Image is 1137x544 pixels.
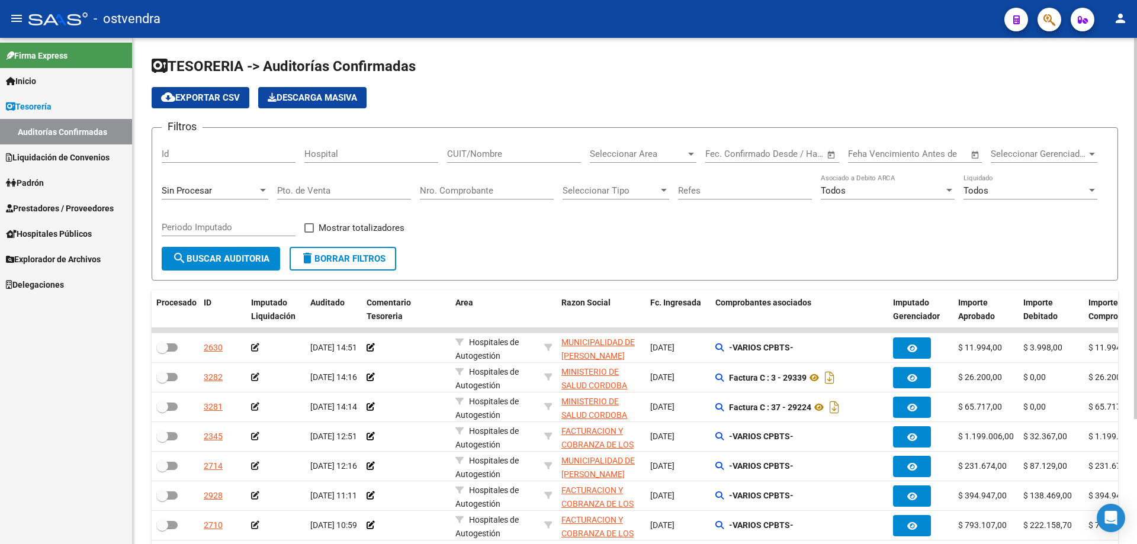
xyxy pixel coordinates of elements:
[204,298,211,307] span: ID
[1088,402,1132,411] span: $ 65.717,00
[161,92,240,103] span: Exportar CSV
[310,491,357,500] span: [DATE] 11:11
[561,298,611,307] span: Razon Social
[1023,372,1046,382] span: $ 0,00
[204,400,223,414] div: 3281
[94,6,160,32] span: - ostvendra
[6,278,64,291] span: Delegaciones
[161,90,175,104] mat-icon: cloud_download
[958,491,1007,500] span: $ 394.947,00
[958,343,1002,352] span: $ 11.994,00
[310,432,357,441] span: [DATE] 12:51
[310,372,357,382] span: [DATE] 14:16
[715,298,811,307] span: Comprobantes asociados
[310,343,357,352] span: [DATE] 14:51
[455,298,473,307] span: Area
[561,424,641,449] div: - 30715497456
[204,519,223,532] div: 2710
[561,426,634,476] span: FACTURACION Y COBRANZA DE LOS EFECTORES PUBLICOS S.E.
[306,290,362,329] datatable-header-cell: Auditado
[764,149,821,159] input: Fecha fin
[561,513,641,538] div: - 30715497456
[561,485,634,535] span: FACTURACION Y COBRANZA DE LOS EFECTORES PUBLICOS S.E.
[729,343,794,352] strong: -VARIOS CPBTS-
[172,251,187,265] mat-icon: search
[729,461,794,471] strong: -VARIOS CPBTS-
[1113,11,1128,25] mat-icon: person
[958,432,1014,441] span: $ 1.199.006,00
[1023,432,1067,441] span: $ 32.367,00
[6,100,52,113] span: Tesorería
[451,290,539,329] datatable-header-cell: Area
[310,298,345,307] span: Auditado
[455,426,519,449] span: Hospitales de Autogestión
[455,456,519,479] span: Hospitales de Autogestión
[162,247,280,271] button: Buscar Auditoria
[561,365,641,390] div: - 30999257182
[650,402,675,411] span: [DATE]
[650,432,675,441] span: [DATE]
[152,58,416,75] span: TESORERIA -> Auditorías Confirmadas
[6,253,101,266] span: Explorador de Archivos
[645,290,711,329] datatable-header-cell: Fc. Ingresada
[204,489,223,503] div: 2928
[1088,343,1132,352] span: $ 11.994,00
[650,298,701,307] span: Fc. Ingresada
[958,520,1007,530] span: $ 793.107,00
[204,459,223,473] div: 2714
[300,253,386,264] span: Borrar Filtros
[455,485,519,508] span: Hospitales de Autogestión
[172,253,269,264] span: Buscar Auditoria
[319,221,404,235] span: Mostrar totalizadores
[821,185,846,196] span: Todos
[367,298,411,321] span: Comentario Tesoreria
[991,149,1087,159] span: Seleccionar Gerenciador
[258,87,367,108] app-download-masive: Descarga masiva de comprobantes (adjuntos)
[963,185,988,196] span: Todos
[6,202,114,215] span: Prestadores / Proveedores
[958,402,1002,411] span: $ 65.717,00
[455,367,519,390] span: Hospitales de Autogestión
[1088,520,1137,530] span: $ 793.107,00
[563,185,659,196] span: Seleccionar Tipo
[561,484,641,508] div: - 30715497456
[729,491,794,500] strong: -VARIOS CPBTS-
[953,290,1019,329] datatable-header-cell: Importe Aprobado
[455,397,519,420] span: Hospitales de Autogestión
[825,148,839,162] button: Open calendar
[1023,520,1072,530] span: $ 222.158,70
[310,461,357,471] span: [DATE] 12:16
[557,290,645,329] datatable-header-cell: Razon Social
[1088,461,1137,471] span: $ 231.674,00
[6,49,68,62] span: Firma Express
[1023,402,1046,411] span: $ 0,00
[729,373,807,382] strong: Factura C : 3 - 29339
[152,290,199,329] datatable-header-cell: Procesado
[156,298,197,307] span: Procesado
[204,430,223,443] div: 2345
[204,341,223,355] div: 2630
[1023,298,1058,321] span: Importe Debitado
[729,403,811,412] strong: Factura C : 37 - 29224
[1023,461,1067,471] span: $ 87.129,00
[561,456,635,479] span: MUNICIPALIDAD DE [PERSON_NAME]
[711,290,888,329] datatable-header-cell: Comprobantes asociados
[9,11,24,25] mat-icon: menu
[561,337,635,360] span: MUNICIPALIDAD DE [PERSON_NAME]
[1023,491,1072,500] span: $ 138.469,00
[650,520,675,530] span: [DATE]
[162,118,203,135] h3: Filtros
[258,87,367,108] button: Descarga Masiva
[561,397,627,420] span: MINISTERIO DE SALUD CORDOBA
[162,185,212,196] span: Sin Procesar
[6,227,92,240] span: Hospitales Públicos
[827,398,842,417] i: Descargar documento
[6,151,110,164] span: Liquidación de Convenios
[650,491,675,500] span: [DATE]
[246,290,306,329] datatable-header-cell: Imputado Liquidación
[310,402,357,411] span: [DATE] 14:14
[893,298,940,321] span: Imputado Gerenciador
[561,336,641,360] div: - 30999001552
[251,298,296,321] span: Imputado Liquidación
[1088,372,1132,382] span: $ 26.200,00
